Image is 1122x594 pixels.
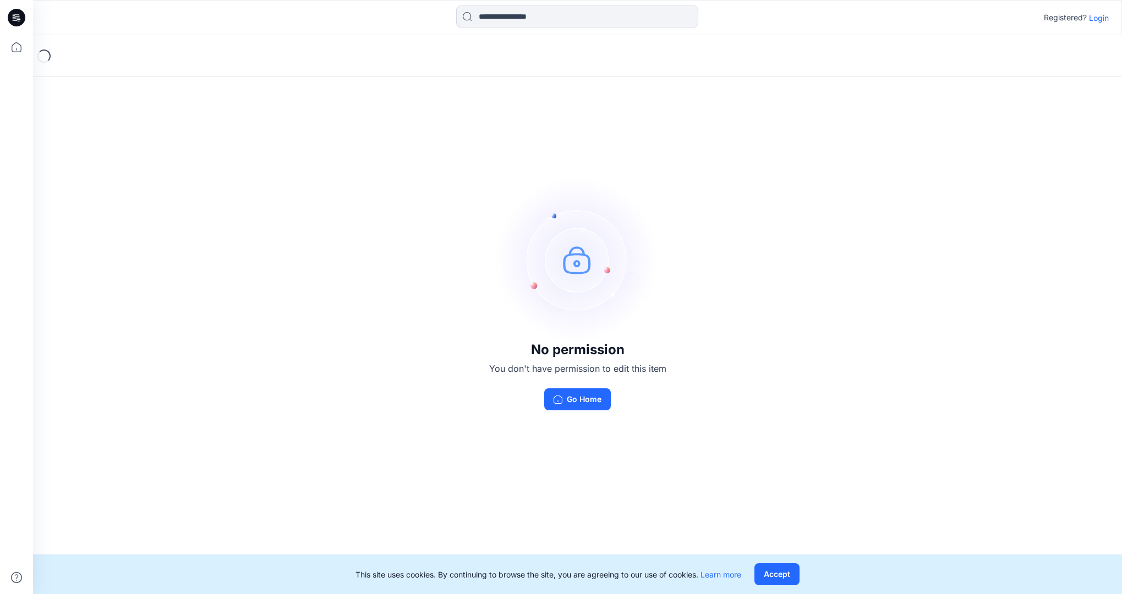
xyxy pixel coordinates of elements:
[355,569,741,580] p: This site uses cookies. By continuing to browse the site, you are agreeing to our use of cookies.
[1089,12,1109,24] p: Login
[489,362,666,375] p: You don't have permission to edit this item
[495,177,660,342] img: no-perm.svg
[700,570,741,579] a: Learn more
[489,342,666,358] h3: No permission
[544,388,611,410] button: Go Home
[754,563,800,585] button: Accept
[1044,11,1087,24] p: Registered?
